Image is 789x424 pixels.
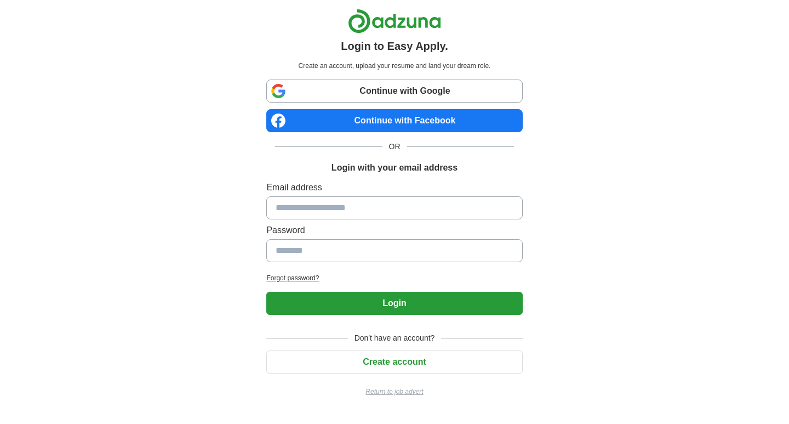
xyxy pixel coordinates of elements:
a: Continue with Facebook [266,109,522,132]
span: OR [382,141,407,152]
a: Forgot password? [266,273,522,283]
img: Adzuna logo [348,9,441,33]
a: Create account [266,357,522,366]
span: Don't have an account? [348,332,442,344]
button: Create account [266,350,522,374]
label: Email address [266,181,522,194]
a: Continue with Google [266,80,522,103]
button: Login [266,292,522,315]
h1: Login with your email address [331,161,458,174]
h1: Login to Easy Apply. [341,38,448,54]
p: Create an account, upload your resume and land your dream role. [268,61,520,71]
label: Password [266,224,522,237]
a: Return to job advert [266,387,522,397]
